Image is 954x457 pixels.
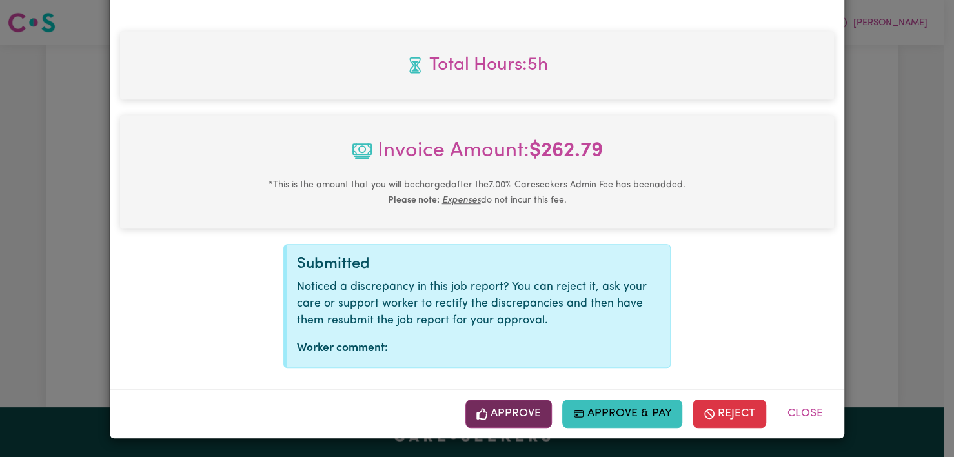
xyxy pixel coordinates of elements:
[465,400,552,428] button: Approve
[297,256,370,272] span: Submitted
[297,343,388,354] strong: Worker comment:
[442,196,481,205] u: Expenses
[776,400,834,428] button: Close
[269,180,685,205] small: This is the amount that you will be charged after the 7.00 % Careseekers Admin Fee has been added...
[693,400,766,428] button: Reject
[388,196,440,205] b: Please note:
[529,141,603,161] b: $ 262.79
[130,136,824,177] span: Invoice Amount:
[297,279,660,330] p: Noticed a discrepancy in this job report? You can reject it, ask your care or support worker to r...
[562,400,683,428] button: Approve & Pay
[130,52,824,79] span: Total hours worked: 5 hours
